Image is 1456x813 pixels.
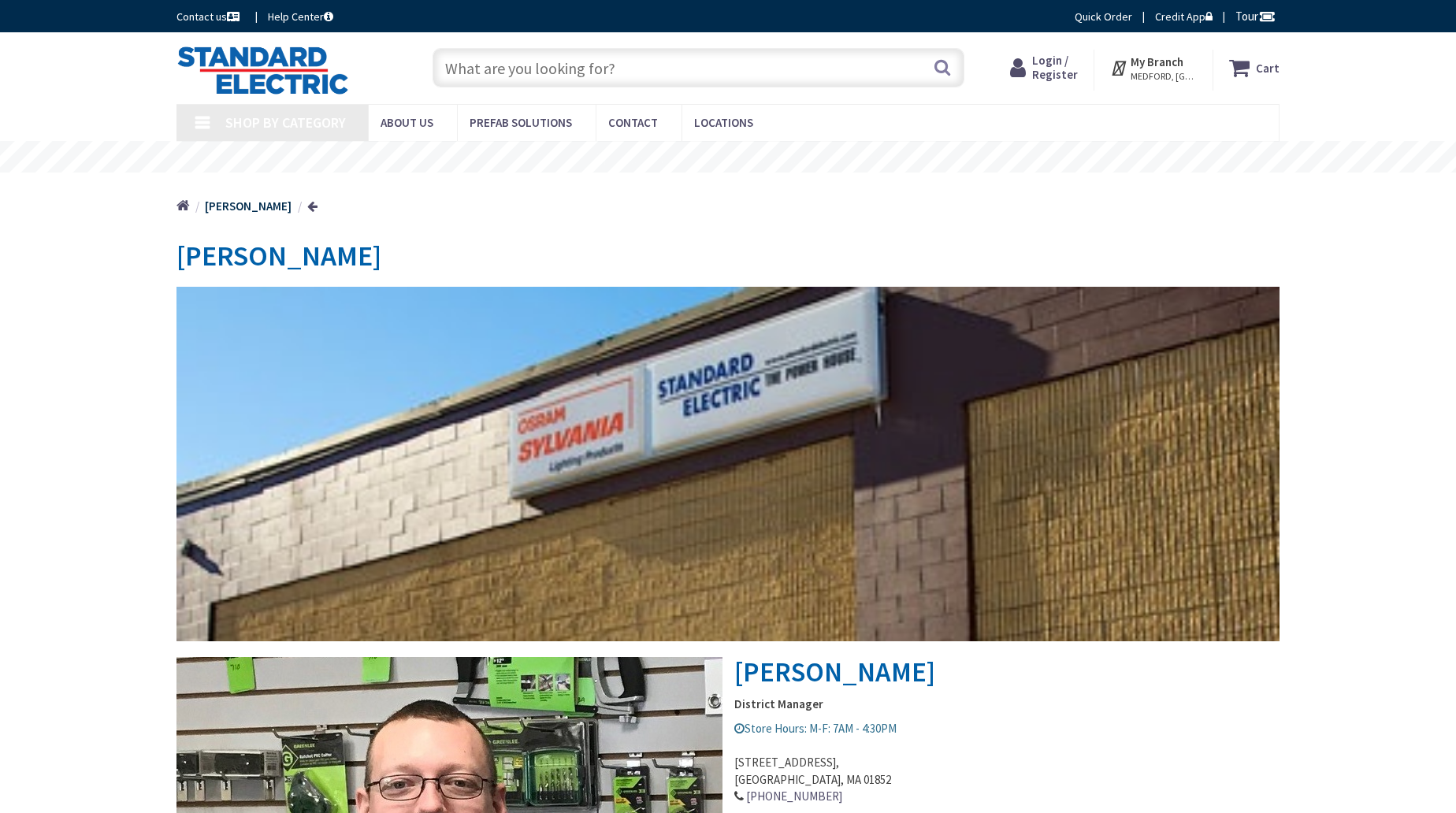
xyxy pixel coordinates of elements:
[1256,54,1280,82] strong: Cart
[470,115,572,130] span: Prefab Solutions
[205,199,292,213] strong: [PERSON_NAME]
[1131,54,1183,69] strong: My Branch
[1110,54,1198,82] div: My Branch MEDFORD, [GEOGRAPHIC_DATA]
[1032,53,1078,82] span: Login / Register
[480,150,1012,167] rs-layer: [MEDICAL_DATA]: Our Commitment to Our Employees and Customers
[1075,9,1132,24] a: Quick Order
[746,788,842,804] a: [PHONE_NUMBER]
[176,9,243,24] a: Contact us
[694,115,753,130] span: Locations
[176,46,349,95] img: Standard Electric
[1010,54,1078,82] a: Login / Register
[381,115,433,130] span: About Us
[176,238,381,273] span: [PERSON_NAME]
[1229,54,1280,82] a: Cart
[1131,70,1198,83] span: MEDFORD, [GEOGRAPHIC_DATA]
[1155,9,1213,24] a: Credit App
[608,115,658,130] span: Contact
[734,721,897,736] span: Store Hours: M-F: 7AM - 4:30PM
[268,9,333,24] a: Help Center
[225,113,346,132] span: Shop By Category
[1235,9,1276,24] span: Tour
[433,48,964,87] input: What are you looking for?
